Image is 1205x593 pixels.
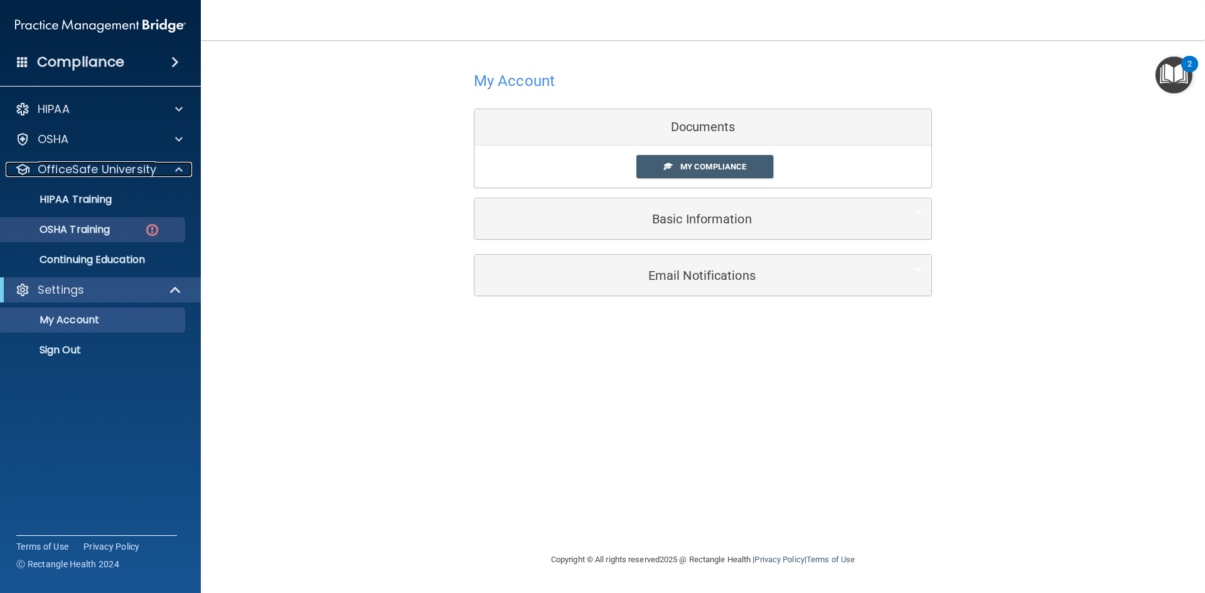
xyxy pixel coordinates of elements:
h5: Email Notifications [484,269,884,282]
p: My Account [8,314,179,326]
h4: My Account [474,73,555,89]
a: Settings [15,282,182,297]
button: Open Resource Center, 2 new notifications [1155,56,1192,93]
a: Terms of Use [16,540,68,553]
a: Terms of Use [806,555,855,564]
p: Continuing Education [8,254,179,266]
p: HIPAA Training [8,193,112,206]
p: OSHA Training [8,223,110,236]
p: Settings [38,282,84,297]
a: HIPAA [15,102,183,117]
a: OfficeSafe University [15,162,183,177]
div: 2 [1187,64,1192,80]
p: OfficeSafe University [38,162,156,177]
a: Privacy Policy [83,540,140,553]
div: Copyright © All rights reserved 2025 @ Rectangle Health | | [474,540,932,580]
p: HIPAA [38,102,70,117]
a: Privacy Policy [754,555,804,564]
h5: Basic Information [484,212,884,226]
span: Ⓒ Rectangle Health 2024 [16,558,119,570]
div: Documents [474,109,931,146]
a: Basic Information [484,205,922,233]
a: OSHA [15,132,183,147]
img: danger-circle.6113f641.png [144,222,160,238]
img: PMB logo [15,13,186,38]
h4: Compliance [37,53,124,71]
span: My Compliance [680,162,746,171]
p: OSHA [38,132,69,147]
a: Email Notifications [484,261,922,289]
p: Sign Out [8,344,179,356]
